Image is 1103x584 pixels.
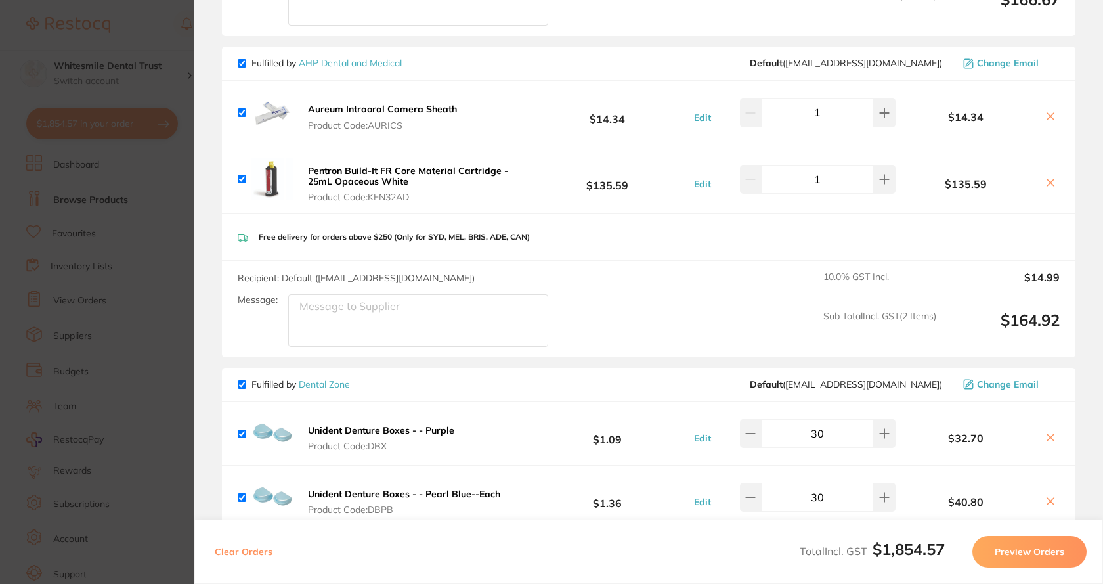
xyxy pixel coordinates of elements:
[304,103,461,131] button: Aureum Intraoral Camera Sheath Product Code:AURICS
[750,378,783,390] b: Default
[251,158,293,200] img: bDY4aDBzOA
[977,379,1039,390] span: Change Email
[299,57,402,69] a: AHP Dental and Medical
[308,165,508,187] b: Pentron Build-It FR Core Material Cartridge - 25mL Opaceous White
[959,378,1060,390] button: Change Email
[251,413,293,455] img: ZzM1NHdsZw
[304,488,504,516] button: Unident Denture Boxes - - Pearl Blue--Each Product Code:DBPB
[308,192,521,202] span: Product Code: KEN32AD
[800,545,945,558] span: Total Incl. GST
[251,476,293,518] img: NWxkZzVvcg
[823,311,936,347] span: Sub Total Incl. GST ( 2 Items)
[690,432,715,444] button: Edit
[211,536,276,568] button: Clear Orders
[259,233,530,242] p: Free delivery for orders above $250 (Only for SYD, MEL, BRIS, ADE, CAN)
[690,112,715,124] button: Edit
[690,496,715,508] button: Edit
[947,271,1060,300] output: $14.99
[750,57,783,69] b: Default
[823,271,936,300] span: 10.0 % GST Incl.
[304,165,525,203] button: Pentron Build-It FR Core Material Cartridge - 25mL Opaceous White Product Code:KEN32AD
[977,58,1039,68] span: Change Email
[750,58,942,68] span: orders@ahpdentalmedical.com.au
[251,58,402,68] p: Fulfilled by
[750,379,942,390] span: hello@dentalzone.com.au
[304,424,458,452] button: Unident Denture Boxes - - Purple Product Code:DBX
[525,101,689,125] b: $14.34
[238,294,278,305] label: Message:
[896,111,1036,123] b: $14.34
[972,536,1087,568] button: Preview Orders
[947,311,1060,347] output: $164.92
[873,539,945,559] b: $1,854.57
[308,103,457,115] b: Aureum Intraoral Camera Sheath
[896,178,1036,190] b: $135.59
[238,272,475,284] span: Recipient: Default ( [EMAIL_ADDRESS][DOMAIN_NAME] )
[308,424,454,436] b: Unident Denture Boxes - - Purple
[959,57,1060,69] button: Change Email
[896,496,1036,508] b: $40.80
[308,441,454,451] span: Product Code: DBX
[299,378,350,390] a: Dental Zone
[308,505,500,515] span: Product Code: DBPB
[525,485,689,510] b: $1.36
[896,432,1036,444] b: $32.70
[525,167,689,191] b: $135.59
[308,488,500,500] b: Unident Denture Boxes - - Pearl Blue--Each
[251,379,350,390] p: Fulfilled by
[308,120,457,131] span: Product Code: AURICS
[690,178,715,190] button: Edit
[525,422,689,446] b: $1.09
[251,92,293,134] img: NW5jdXFvMg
